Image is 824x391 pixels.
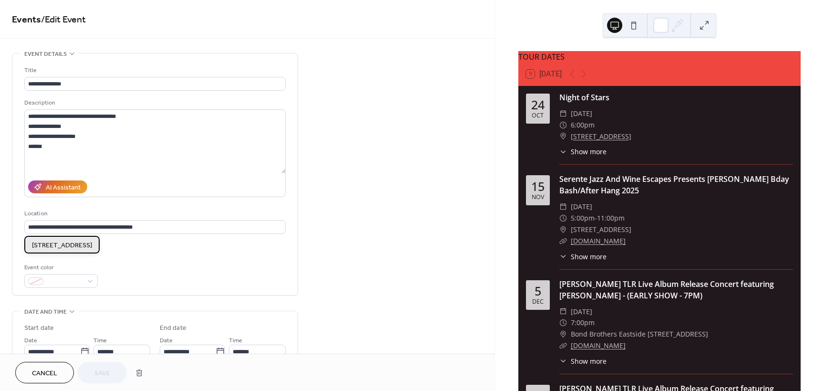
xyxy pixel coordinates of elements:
[24,336,37,346] span: Date
[24,263,96,273] div: Event color
[531,180,545,192] div: 15
[559,252,607,262] button: ​Show more
[559,279,774,301] a: [PERSON_NAME] TLR Live Album Release Concert featuring [PERSON_NAME] - (EARLY SHOW - 7PM)
[531,99,545,111] div: 24
[571,131,631,142] a: [STREET_ADDRESS]
[559,147,607,157] button: ​Show more
[559,317,567,328] div: ​
[559,235,567,247] div: ​
[41,11,86,29] span: / Edit Event
[24,98,284,108] div: Description
[571,306,592,317] span: [DATE]
[24,323,54,333] div: Start date
[160,336,173,346] span: Date
[571,119,595,131] span: 6:00pm
[571,252,607,262] span: Show more
[518,51,801,63] div: TOUR DATES
[532,194,544,201] div: Nov
[46,183,81,193] div: AI Assistant
[535,285,541,297] div: 5
[24,49,67,59] span: Event details
[559,252,567,262] div: ​
[32,241,92,251] span: [STREET_ADDRESS]
[24,65,284,75] div: Title
[12,11,41,29] a: Events
[559,328,567,340] div: ​
[532,113,544,119] div: Oct
[32,369,57,379] span: Cancel
[597,212,625,224] span: 11:00pm
[28,180,87,193] button: AI Assistant
[571,201,592,212] span: [DATE]
[532,299,544,305] div: Dec
[571,108,592,119] span: [DATE]
[559,224,567,235] div: ​
[160,323,186,333] div: End date
[559,356,567,366] div: ​
[571,317,595,328] span: 7:00pm
[559,147,567,157] div: ​
[571,341,626,350] a: [DOMAIN_NAME]
[571,147,607,157] span: Show more
[229,336,242,346] span: Time
[15,362,74,383] button: Cancel
[559,92,793,103] div: Night of Stars
[559,212,567,224] div: ​
[559,108,567,119] div: ​
[24,209,284,219] div: Location
[559,201,567,212] div: ​
[559,119,567,131] div: ​
[571,356,607,366] span: Show more
[559,340,567,351] div: ​
[559,174,789,196] a: Serente Jazz And Wine Escapes Presents [PERSON_NAME] Bday Bash/After Hang 2025
[24,307,67,317] span: Date and time
[559,131,567,142] div: ​
[571,236,626,245] a: [DOMAIN_NAME]
[571,328,708,340] span: Bond Brothers Eastside [STREET_ADDRESS]
[559,356,607,366] button: ​Show more
[93,336,107,346] span: Time
[571,224,631,235] span: [STREET_ADDRESS]
[571,212,595,224] span: 5:00pm
[595,212,597,224] span: -
[559,306,567,317] div: ​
